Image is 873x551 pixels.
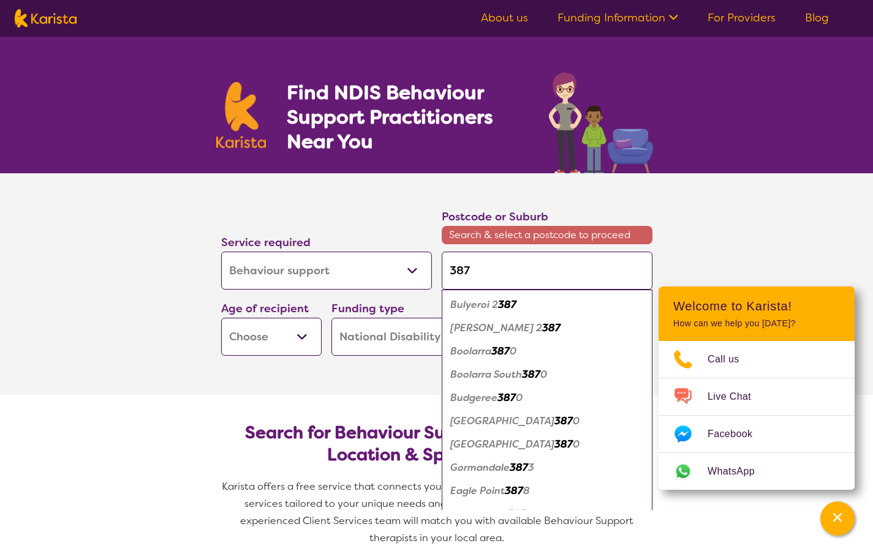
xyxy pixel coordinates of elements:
em: 8 [523,484,530,497]
p: Karista offers a free service that connects you with Behaviour Support and other disability servi... [216,478,657,547]
em: 387 [491,345,510,358]
div: Grand Ridge 3870 [448,410,646,433]
em: 387 [497,391,516,404]
em: [PERSON_NAME] 2 [450,321,542,334]
em: 387 [505,484,523,497]
span: Facebook [708,425,767,443]
em: 0 [540,368,547,381]
div: Johnstones Hill 3870 [448,433,646,456]
em: 0 [573,414,580,427]
em: 387 [522,368,540,381]
em: [GEOGRAPHIC_DATA] [450,414,554,427]
button: Channel Menu [820,501,855,536]
div: Rowena 2387 [448,317,646,340]
em: Boolarra [450,345,491,358]
label: Funding type [331,301,404,316]
label: Service required [221,235,311,250]
img: Karista logo [216,82,266,148]
div: Eagle Point 3878 [448,479,646,503]
span: WhatsApp [708,462,769,481]
div: Gormandale 3873 [448,456,646,479]
span: Live Chat [708,388,766,406]
ul: Choose channel [659,341,855,490]
div: Bulyeroi 2387 [448,293,646,317]
a: For Providers [708,10,776,25]
h2: Welcome to Karista! [673,299,840,313]
em: Eagle Point [450,484,505,497]
label: Postcode or Suburb [442,209,548,224]
img: behaviour-support [545,66,657,173]
div: Budgeree 3870 [448,386,646,410]
label: Age of recipient [221,301,309,316]
em: Budgeree [450,391,497,404]
div: Channel Menu [659,287,855,490]
em: 0 [516,391,523,404]
em: 387 [554,438,573,451]
em: 387 [498,298,516,311]
em: Bolangum 3 [450,508,508,520]
div: Bolangum 3387 [448,503,646,526]
em: 0 [510,345,516,358]
input: Type [442,252,652,290]
em: Boolarra South [450,368,522,381]
h1: Find NDIS Behaviour Support Practitioners Near You [287,80,524,154]
em: 3 [528,461,534,474]
div: Boolarra 3870 [448,340,646,363]
span: Call us [708,350,754,369]
em: 387 [554,414,573,427]
h2: Search for Behaviour Support Practitioners by Location & Specific Needs [231,422,643,466]
em: 387 [508,508,526,520]
a: About us [481,10,528,25]
span: Search & select a postcode to proceed [442,226,652,244]
a: Web link opens in a new tab. [659,453,855,490]
em: Gormandale [450,461,510,474]
p: How can we help you [DATE]? [673,318,840,329]
a: Funding Information [557,10,678,25]
em: 387 [510,461,528,474]
em: 0 [573,438,580,451]
em: [GEOGRAPHIC_DATA] [450,438,554,451]
a: Blog [805,10,829,25]
em: 387 [542,321,561,334]
div: Boolarra South 3870 [448,363,646,386]
img: Karista logo [15,9,77,28]
em: Bulyeroi 2 [450,298,498,311]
